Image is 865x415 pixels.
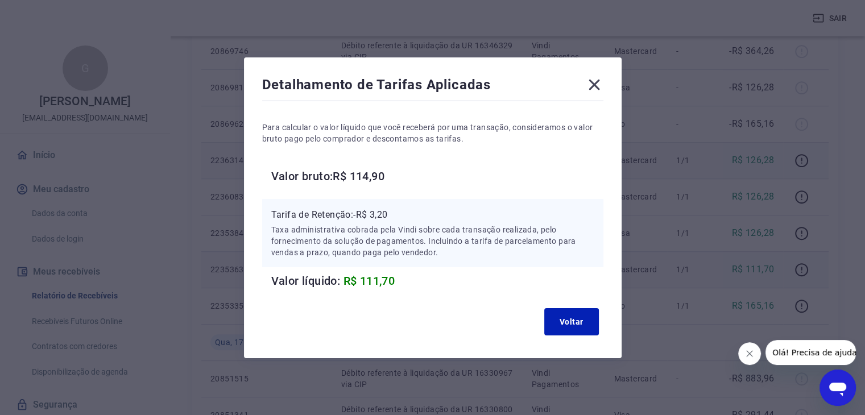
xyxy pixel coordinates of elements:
span: R$ 111,70 [343,274,395,288]
p: Taxa administrativa cobrada pela Vindi sobre cada transação realizada, pelo fornecimento da soluç... [271,224,594,258]
iframe: Botão para abrir a janela de mensagens [820,370,856,406]
h6: Valor bruto: R$ 114,90 [271,167,603,185]
h6: Valor líquido: [271,272,603,290]
button: Voltar [544,308,599,335]
div: Detalhamento de Tarifas Aplicadas [262,76,603,98]
iframe: Fechar mensagem [738,342,761,365]
span: Olá! Precisa de ajuda? [7,8,96,17]
iframe: Mensagem da empresa [765,340,856,365]
p: Tarifa de Retenção: -R$ 3,20 [271,208,594,222]
p: Para calcular o valor líquido que você receberá por uma transação, consideramos o valor bruto pag... [262,122,603,144]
